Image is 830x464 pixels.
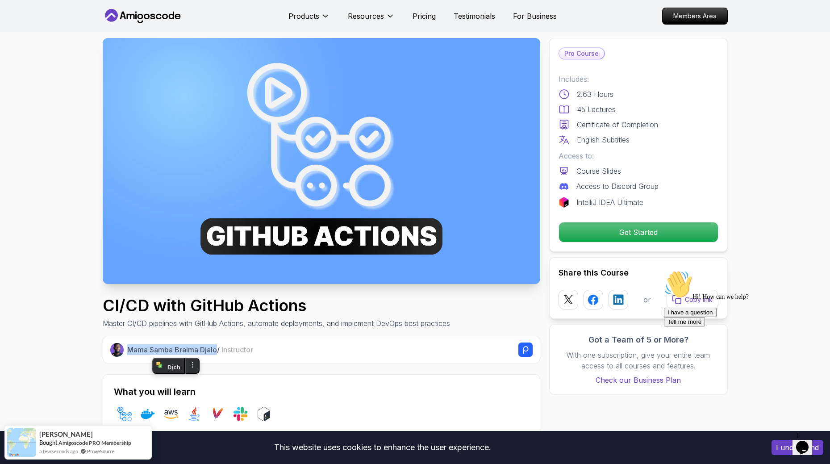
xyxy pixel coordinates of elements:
div: 👋Hi! How can we help?I have a questionTell me more [4,4,164,60]
h3: Got a Team of 5 or More? [559,334,718,346]
p: Products [288,11,319,21]
a: Amigoscode PRO Membership [58,439,131,446]
p: Includes: [559,74,718,84]
img: bash logo [257,407,271,421]
button: Resources [348,11,395,29]
p: 2.63 Hours [577,89,613,100]
h1: CI/CD with GitHub Actions [103,297,450,314]
span: Hi! How can we help? [4,27,88,33]
button: Get Started [559,222,718,242]
p: 45 Lectures [577,104,616,115]
iframe: chat widget [660,267,821,424]
p: IntelliJ IDEA Ultimate [576,197,643,208]
span: Instructor [221,345,253,354]
a: Check our Business Plan [559,375,718,385]
img: ci-cd-with-github-actions_thumbnail [103,38,540,284]
button: I have a question [4,41,56,50]
img: docker logo [141,407,155,421]
img: jetbrains logo [559,197,569,208]
button: Products [288,11,330,29]
img: aws logo [164,407,178,421]
span: Bought [39,439,58,446]
div: This website uses cookies to enhance the user experience. [7,438,758,457]
a: Members Area [662,8,728,25]
a: Pricing [413,11,436,21]
p: Pro Course [559,48,604,59]
img: Nelson Djalo [110,343,124,357]
h2: What you will learn [114,385,529,398]
img: maven logo [210,407,225,421]
button: Accept cookies [772,440,823,455]
p: Members Area [663,8,727,24]
img: java logo [187,407,201,421]
p: With one subscription, give your entire team access to all courses and features. [559,350,718,371]
p: Access to: [559,150,718,161]
a: Testimonials [454,11,495,21]
h2: Share this Course [559,267,718,279]
iframe: chat widget [792,428,821,455]
p: Master CI/CD pipelines with GitHub Actions, automate deployments, and implement DevOps best pract... [103,318,450,329]
img: slack logo [234,407,248,421]
span: [PERSON_NAME] [39,431,93,438]
p: Certificate of Completion [577,119,658,130]
span: a few seconds ago [39,447,78,455]
img: :wave: [4,4,32,32]
p: Course Slides [576,166,621,176]
p: Mama Samba Braima Djalo / [127,344,253,355]
p: Access to Discord Group [576,181,659,192]
a: For Business [513,11,557,21]
p: Resources [348,11,384,21]
img: github-actions logo [117,407,132,421]
button: Tell me more [4,50,45,60]
a: ProveSource [87,447,115,455]
img: provesource social proof notification image [7,428,36,457]
p: or [643,294,651,305]
p: English Subtitles [577,134,630,145]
